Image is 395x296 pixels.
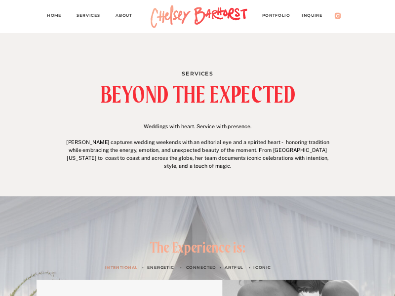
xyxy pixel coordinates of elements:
[219,264,223,271] h3: •
[262,12,296,21] a: PORTFOLIO
[105,264,138,271] h3: INTENTIONAL
[141,264,145,271] h3: •
[140,240,255,258] div: The Experience is:
[47,12,67,21] a: Home
[225,264,244,271] a: artful
[127,69,268,76] h1: Services
[63,122,333,171] p: Weddings with heart. Service with presence. [PERSON_NAME] captures wedding weekends with an edito...
[253,264,273,271] a: ICONIC
[77,12,106,21] a: Services
[147,264,177,271] a: Energetic
[57,83,339,106] h2: BEYOND THE EXPECTED
[116,12,138,21] a: About
[247,264,252,271] h3: •
[302,12,329,21] a: Inquire
[186,264,217,271] a: Connected
[179,264,184,271] h3: •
